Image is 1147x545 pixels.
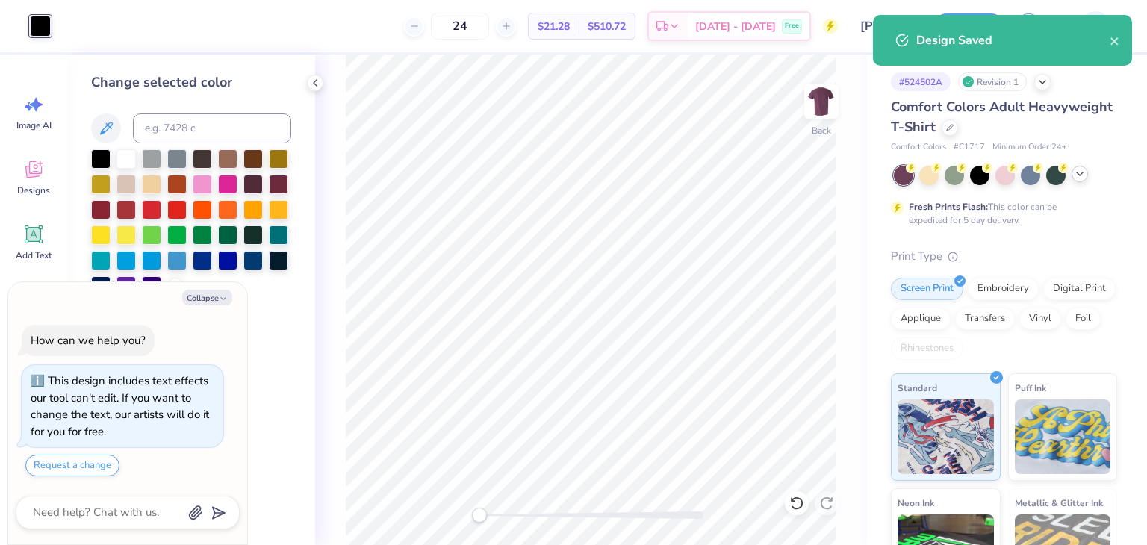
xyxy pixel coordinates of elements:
[992,141,1067,154] span: Minimum Order: 24 +
[91,72,291,93] div: Change selected color
[891,141,946,154] span: Comfort Colors
[955,308,1015,330] div: Transfers
[1110,31,1120,49] button: close
[891,72,951,91] div: # 524502A
[1015,399,1111,474] img: Puff Ink
[891,308,951,330] div: Applique
[472,508,487,523] div: Accessibility label
[182,290,232,305] button: Collapse
[954,141,985,154] span: # C1717
[1081,11,1110,41] img: Ishita Singh
[1019,308,1061,330] div: Vinyl
[968,278,1039,300] div: Embroidery
[1043,278,1116,300] div: Digital Print
[31,333,146,348] div: How can we help you?
[891,278,963,300] div: Screen Print
[812,124,831,137] div: Back
[891,98,1113,136] span: Comfort Colors Adult Heavyweight T-Shirt
[16,249,52,261] span: Add Text
[1060,11,1117,41] a: IS
[898,399,994,474] img: Standard
[916,31,1110,49] div: Design Saved
[909,200,1092,227] div: This color can be expedited for 5 day delivery.
[849,11,922,41] input: Untitled Design
[891,248,1117,265] div: Print Type
[17,184,50,196] span: Designs
[16,119,52,131] span: Image AI
[538,19,570,34] span: $21.28
[898,380,937,396] span: Standard
[588,19,626,34] span: $510.72
[695,19,776,34] span: [DATE] - [DATE]
[31,373,209,439] div: This design includes text effects our tool can't edit. If you want to change the text, our artist...
[958,72,1027,91] div: Revision 1
[898,495,934,511] span: Neon Ink
[1015,380,1046,396] span: Puff Ink
[909,201,988,213] strong: Fresh Prints Flash:
[133,113,291,143] input: e.g. 7428 c
[891,337,963,360] div: Rhinestones
[785,21,799,31] span: Free
[1066,308,1101,330] div: Foil
[25,455,119,476] button: Request a change
[806,87,836,116] img: Back
[1015,495,1103,511] span: Metallic & Glitter Ink
[431,13,489,40] input: – –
